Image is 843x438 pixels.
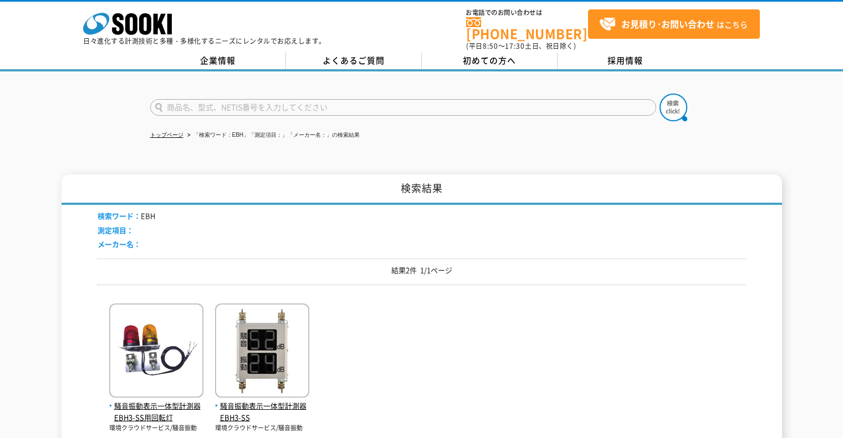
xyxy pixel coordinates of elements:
[422,53,558,69] a: 初めての方へ
[463,54,516,66] span: 初めての方へ
[150,53,286,69] a: 企業情報
[98,265,746,276] p: 結果2件 1/1ページ
[98,210,141,221] span: 検索ワード：
[588,9,760,39] a: お見積り･お問い合わせはこちら
[150,99,656,116] input: 商品名、型式、NETIS番号を入力してください
[466,9,588,16] span: お電話でのお問い合わせは
[505,41,525,51] span: 17:30
[215,400,309,424] span: 騒音振動表示一体型計測器 EBH3-SS
[62,174,782,205] h1: 検索結果
[109,424,203,433] p: 環境クラウドサービス/騒音振動
[215,424,309,433] p: 環境クラウドサービス/騒音振動
[483,41,498,51] span: 8:50
[98,210,155,222] li: EBH
[98,239,141,249] span: メーカー名：
[466,41,576,51] span: (平日 ～ 土日、祝日除く)
[660,94,687,121] img: btn_search.png
[98,225,134,235] span: 測定項目：
[185,130,360,141] li: 「検索ワード：EBH」「測定項目：」「メーカー名：」の検索結果
[599,16,748,33] span: はこちら
[150,132,183,138] a: トップページ
[83,38,326,44] p: 日々進化する計測技術と多種・多様化するニーズにレンタルでお応えします。
[215,389,309,423] a: 騒音振動表示一体型計測器 EBH3-SS
[621,17,714,30] strong: お見積り･お問い合わせ
[109,389,203,423] a: 騒音振動表示一体型計測器 EBH3-SS用回転灯
[466,17,588,40] a: [PHONE_NUMBER]
[558,53,693,69] a: 採用情報
[109,303,203,400] img: EBH3-SS用回転灯
[286,53,422,69] a: よくあるご質問
[109,400,203,424] span: 騒音振動表示一体型計測器 EBH3-SS用回転灯
[215,303,309,400] img: EBH3-SS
